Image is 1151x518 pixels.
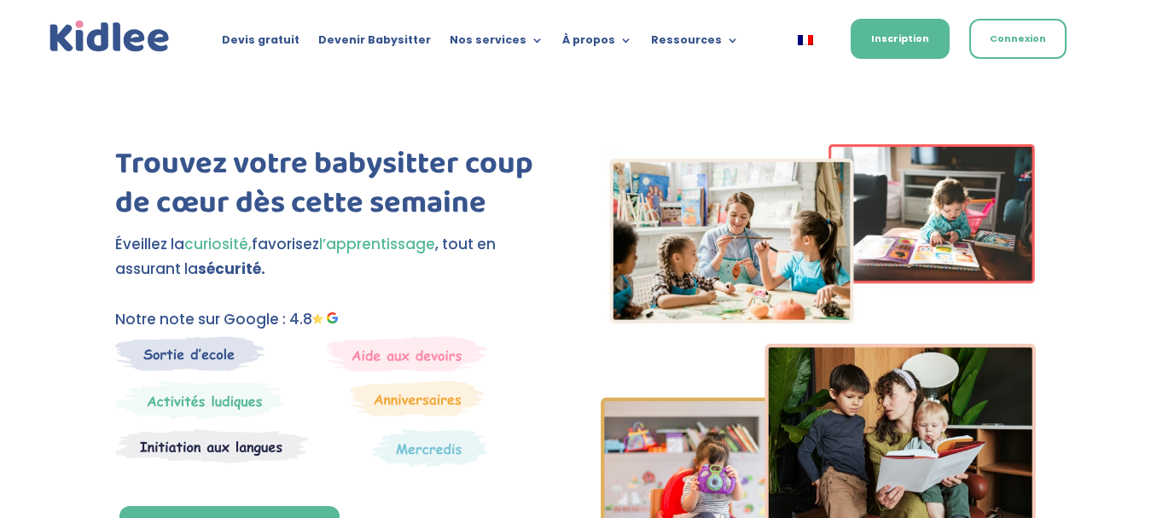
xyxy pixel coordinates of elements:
a: Nos services [450,34,544,53]
img: Thematique [372,428,487,468]
a: Devis gratuit [222,34,299,53]
img: logo_kidlee_bleu [46,17,173,56]
a: Connexion [969,19,1067,59]
img: weekends [327,336,487,372]
a: Inscription [851,19,950,59]
a: Kidlee Logo [46,17,173,56]
img: Atelier thematique [115,428,309,464]
a: Devenir Babysitter [318,34,431,53]
img: Mercredi [115,381,284,420]
img: Sortie decole [115,336,264,371]
p: Notre note sur Google : 4.8 [115,307,550,332]
img: Français [798,35,813,45]
img: Anniversaire [351,381,484,416]
span: l’apprentissage [319,234,435,254]
strong: sécurité. [198,259,265,279]
a: Ressources [651,34,739,53]
span: curiosité, [184,234,252,254]
h1: Trouvez votre babysitter coup de cœur dès cette semaine [115,144,550,233]
p: Éveillez la favorisez , tout en assurant la [115,232,550,282]
a: À propos [562,34,632,53]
